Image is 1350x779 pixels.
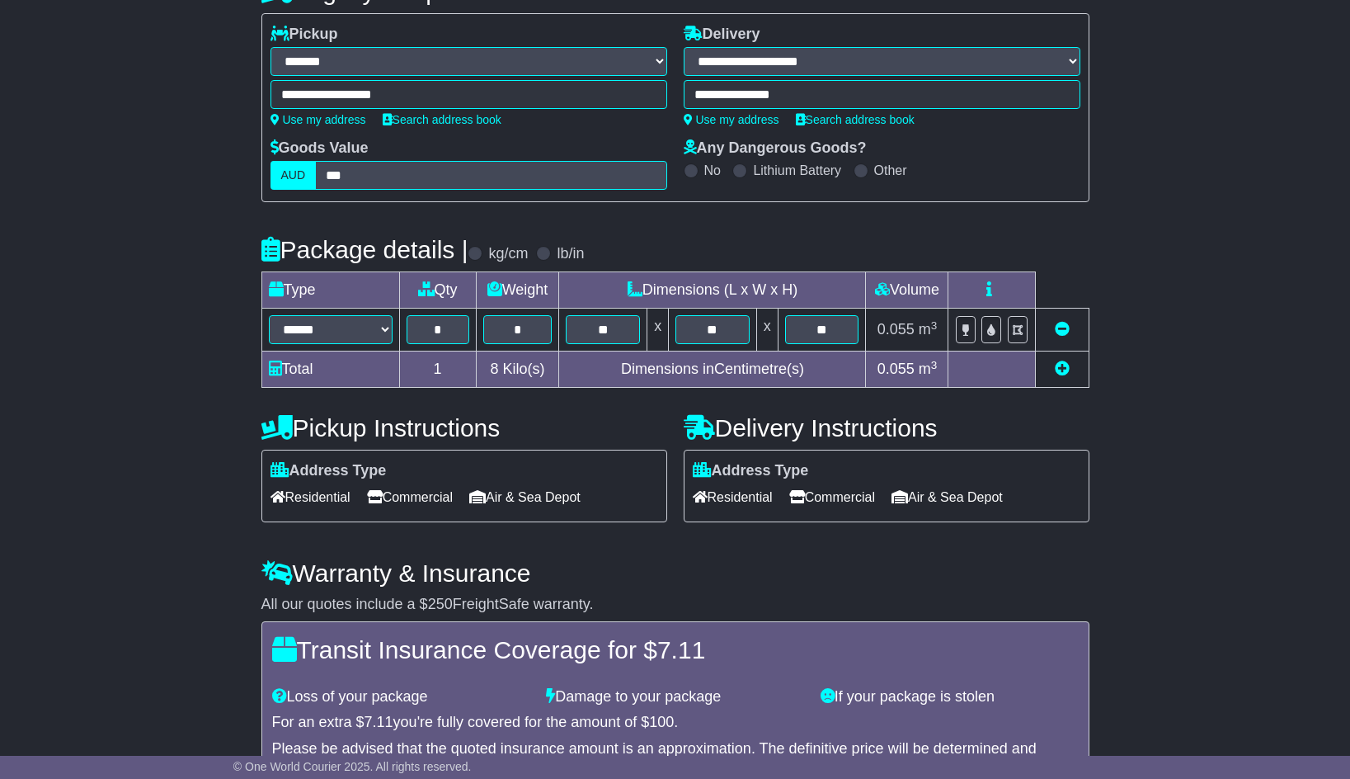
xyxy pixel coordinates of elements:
a: Search address book [383,113,501,126]
td: Dimensions (L x W x H) [559,272,866,309]
span: 7.11 [365,714,393,730]
label: kg/cm [488,245,528,263]
td: Kilo(s) [476,352,559,388]
div: Loss of your package [264,688,539,706]
div: Please be advised that the quoted insurance amount is an approximation. The definitive price will... [272,740,1079,776]
h4: Warranty & Insurance [261,559,1089,587]
span: 7.11 [657,636,705,663]
div: Damage to your package [538,688,812,706]
span: © One World Courier 2025. All rights reserved. [233,760,472,773]
span: Commercial [789,484,875,510]
h4: Delivery Instructions [684,414,1089,441]
label: Address Type [693,462,809,480]
label: AUD [270,161,317,190]
td: Dimensions in Centimetre(s) [559,352,866,388]
a: Remove this item [1055,321,1070,338]
label: Any Dangerous Goods? [684,139,867,158]
span: Commercial [367,484,453,510]
td: x [647,309,669,352]
h4: Pickup Instructions [261,414,667,441]
sup: 3 [931,359,938,371]
span: Residential [270,484,350,510]
a: Search address book [796,113,915,126]
span: Air & Sea Depot [469,484,581,510]
span: 250 [428,596,453,612]
h4: Package details | [261,236,468,263]
label: Address Type [270,462,387,480]
label: Lithium Battery [753,163,841,178]
span: m [919,361,938,377]
td: Total [261,352,399,388]
td: 1 [399,352,476,388]
span: 0.055 [877,361,915,377]
label: Pickup [270,26,338,44]
label: Other [874,163,907,178]
span: Residential [693,484,773,510]
td: Weight [476,272,559,309]
sup: 3 [931,319,938,332]
span: Air & Sea Depot [891,484,1003,510]
a: Use my address [270,113,366,126]
label: Delivery [684,26,760,44]
td: Type [261,272,399,309]
label: Goods Value [270,139,369,158]
span: m [919,321,938,338]
span: 0.055 [877,321,915,338]
span: 100 [649,714,674,730]
div: For an extra $ you're fully covered for the amount of $ . [272,714,1079,732]
label: lb/in [557,245,584,263]
a: Add new item [1055,361,1070,377]
a: Use my address [684,113,779,126]
h4: Transit Insurance Coverage for $ [272,636,1079,663]
div: If your package is stolen [812,688,1087,706]
label: No [704,163,721,178]
td: Volume [866,272,948,309]
div: All our quotes include a $ FreightSafe warranty. [261,596,1089,614]
span: 8 [490,361,498,377]
td: Qty [399,272,476,309]
td: x [756,309,778,352]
